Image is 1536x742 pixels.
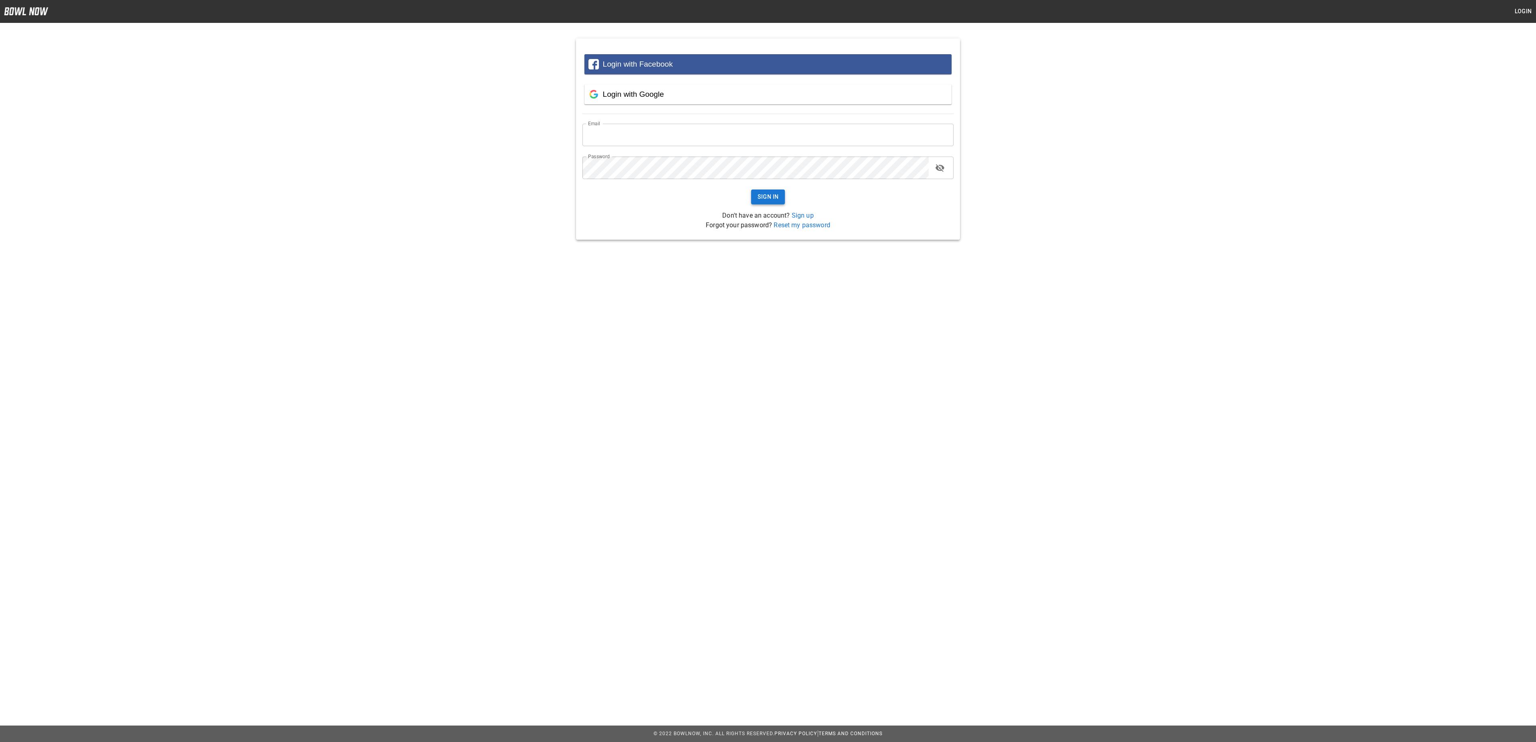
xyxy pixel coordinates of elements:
button: Login with Google [584,84,952,104]
button: Sign In [751,190,785,204]
p: Don't have an account? [582,211,954,220]
span: Login with Google [603,90,664,98]
span: Login with Facebook [603,60,673,68]
span: © 2022 BowlNow, Inc. All Rights Reserved. [654,731,774,736]
button: Login [1510,4,1536,19]
a: Terms and Conditions [819,731,882,736]
button: toggle password visibility [932,160,948,176]
p: Forgot your password? [582,220,954,230]
a: Reset my password [774,221,830,229]
a: Sign up [792,212,814,219]
button: Login with Facebook [584,54,952,74]
a: Privacy Policy [774,731,817,736]
img: logo [4,7,48,15]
